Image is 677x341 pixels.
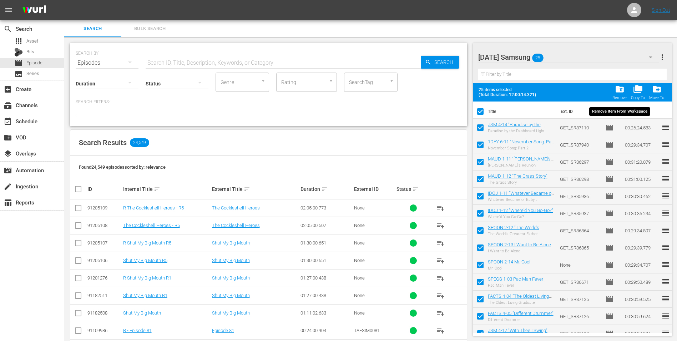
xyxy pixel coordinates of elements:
[126,25,174,33] span: Bulk Search
[605,192,614,201] span: Episode
[605,140,614,149] span: Episode
[488,197,555,202] div: Whatever Became of Baby [PERSON_NAME]?
[479,92,539,97] span: (Total Duration: 12:00:14.321)
[26,70,39,77] span: Series
[244,186,250,192] span: sort
[87,258,121,263] div: 91205106
[354,223,395,228] div: None
[557,136,602,153] td: GET_SR37940
[488,129,555,133] div: Paradise by the Dashboard Light
[605,243,614,252] span: Episode
[76,99,461,105] p: Search Filters:
[354,328,380,333] span: TAESIM0081
[79,138,127,147] span: Search Results
[14,37,23,45] span: Asset
[661,260,670,269] span: reorder
[87,240,121,246] div: 91205107
[488,266,530,271] div: Mr. Cool
[4,25,12,33] span: Search
[123,328,152,333] a: R - Episode 81
[647,82,666,102] span: Move Item To Workspace
[300,328,352,333] div: 00:24:00.904
[622,291,661,308] td: 00:30:59.525
[14,48,23,56] div: Bits
[488,311,554,316] a: FACTS 4-05 "Different Drummer"
[87,310,121,316] div: 91182508
[658,49,667,66] button: more_vert
[436,274,445,282] span: playlist_add
[488,259,530,265] a: SPOON 2-14 Mr. Cool
[488,283,543,288] div: Pac Man Fever
[300,293,352,298] div: 01:27:00.438
[488,328,547,333] a: JSM 4-17 "With Thee I Swing"
[629,82,647,102] button: Copy To
[661,140,670,149] span: reorder
[629,82,647,102] span: Copy Item To Workspace
[388,78,395,84] button: Open
[647,82,666,102] button: Move To
[488,163,555,168] div: [PERSON_NAME]'s Reunion
[436,309,445,317] span: playlist_add
[615,84,625,94] span: folder_delete
[87,186,121,192] div: ID
[354,240,395,246] div: None
[4,85,12,94] span: Create
[26,38,38,45] span: Asset
[605,295,614,303] span: Episode
[300,275,352,281] div: 01:27:00.438
[605,123,614,132] span: Episode
[354,293,395,298] div: None
[123,205,184,211] a: R The Cockleshell Heroes - R5
[354,186,395,192] div: External ID
[488,180,547,185] div: The Grass Story
[557,170,602,188] td: GET_SR36298
[123,293,167,298] a: Shut My Big Mouth R1
[321,186,328,192] span: sort
[26,59,42,66] span: Episode
[488,317,554,322] div: Different Drummer
[432,217,449,234] button: playlist_add
[432,199,449,217] button: playlist_add
[622,256,661,273] td: 00:29:34.707
[436,221,445,230] span: playlist_add
[123,185,210,193] div: Internal Title
[622,188,661,205] td: 00:30:30.462
[436,326,445,335] span: playlist_add
[123,275,171,281] a: R Shut My Big Mouth R1
[432,305,449,322] button: playlist_add
[605,226,614,235] span: Episode
[396,185,430,193] div: Status
[605,278,614,286] span: Episode
[605,158,614,166] span: Episode
[79,164,166,170] span: Found 24,549 episodes sorted by: relevance
[212,275,250,281] a: Shut My Big Mouth
[354,258,395,263] div: None
[17,2,51,19] img: ans4CAIJ8jUAAAAAAAAAAAAAAAAAAAAAAAAgQb4GAAAAAAAAAAAAAAAAAAAAAAAAJMjXAAAAAAAAAAAAAAAAAAAAAAAAgAT5G...
[4,6,13,14] span: menu
[4,133,12,142] span: VOD
[123,310,161,316] a: Shut My Big Mouth
[488,208,553,213] a: IDOJ 1-12 "Where'd You Go-Go?"
[436,291,445,300] span: playlist_add
[4,182,12,191] span: Ingestion
[605,209,614,218] span: Episode
[154,186,160,192] span: sort
[661,123,670,132] span: reorder
[432,234,449,252] button: playlist_add
[432,287,449,304] button: playlist_add
[557,273,602,291] td: GET_SR36671
[622,170,661,188] td: 00:31:00.125
[601,102,621,122] th: Type
[488,232,555,236] div: The World's Greatest Father
[652,84,662,94] span: drive_file_move
[661,192,670,200] span: reorder
[4,101,12,110] span: Channels
[488,122,544,133] a: JSM 4-14 "Paradise by the Dashboard Light"
[661,157,670,166] span: reorder
[488,214,553,219] div: Where'd You Go-Go?
[436,239,445,247] span: playlist_add
[661,209,670,217] span: reorder
[432,270,449,287] button: playlist_add
[622,205,661,222] td: 00:30:35.234
[488,191,554,201] a: IDOJ 1-11 "Whatever Became of Baby [PERSON_NAME]?"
